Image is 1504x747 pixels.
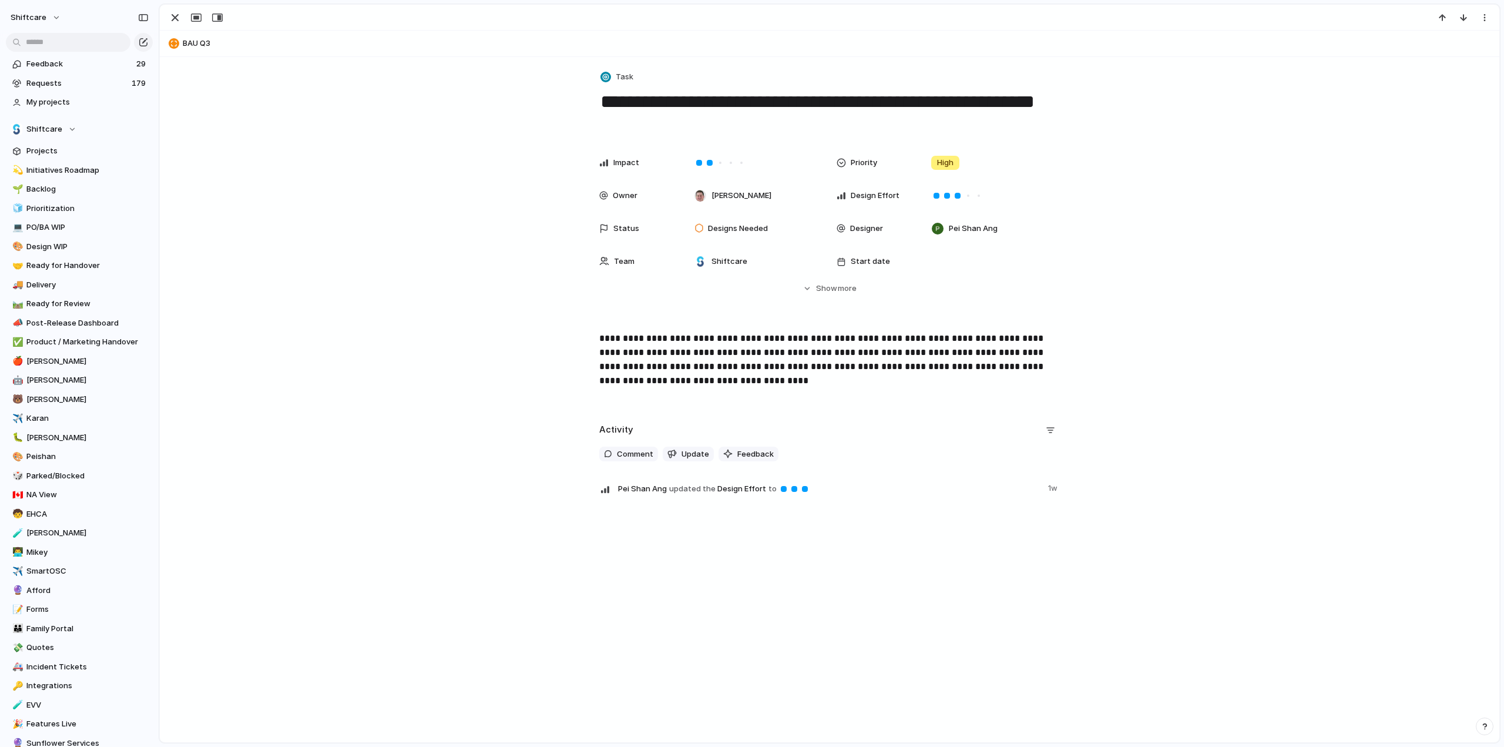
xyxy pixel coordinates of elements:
span: Post-Release Dashboard [26,317,149,329]
span: [PERSON_NAME] [26,356,149,367]
span: NA View [26,489,149,501]
span: Quotes [26,642,149,654]
span: 29 [136,58,148,70]
span: Projects [26,145,149,157]
a: 🛤️Ready for Review [6,295,153,313]
a: 🤝Ready for Handover [6,257,153,274]
span: [PERSON_NAME] [26,394,149,406]
div: 🚚Delivery [6,276,153,294]
div: 🚑 [12,660,21,674]
a: 👪Family Portal [6,620,153,638]
button: ✈️ [11,413,22,424]
a: ✅Product / Marketing Handover [6,333,153,351]
div: 🤖 [12,374,21,387]
div: 🐛 [12,431,21,444]
span: 1w [1048,480,1060,494]
h2: Activity [599,423,633,437]
button: 📣 [11,317,22,329]
span: Design WIP [26,241,149,253]
div: 🧪[PERSON_NAME] [6,524,153,542]
span: Comment [617,448,653,460]
button: 💸 [11,642,22,654]
div: 🔮 [12,584,21,597]
a: 📣Post-Release Dashboard [6,314,153,332]
button: ✅ [11,336,22,348]
span: Family Portal [26,623,149,635]
div: 📝 [12,603,21,617]
span: Integrations [26,680,149,692]
button: 🚚 [11,279,22,291]
div: 💫 [12,163,21,177]
span: My projects [26,96,149,108]
span: Ready for Handover [26,260,149,272]
span: Show [816,283,837,294]
div: 🛤️ [12,297,21,311]
button: shiftcare [5,8,67,27]
a: 🍎[PERSON_NAME] [6,353,153,370]
div: 🧒 [12,507,21,521]
a: 💸Quotes [6,639,153,656]
button: 🌱 [11,183,22,195]
a: 🤖[PERSON_NAME] [6,371,153,389]
div: 🔑 [12,679,21,693]
span: 179 [132,78,148,89]
span: [PERSON_NAME] [26,527,149,539]
button: 🎉 [11,718,22,730]
span: EHCA [26,508,149,520]
div: 🧪 [12,527,21,540]
div: 🎲Parked/Blocked [6,467,153,485]
button: BAU Q3 [165,34,1494,53]
span: Start date [851,256,890,267]
div: 🧒EHCA [6,505,153,523]
a: 🎉Features Live [6,715,153,733]
span: Features Live [26,718,149,730]
a: 🧊Prioritization [6,200,153,217]
a: Projects [6,142,153,160]
span: Pei Shan Ang [949,223,998,235]
button: 🧪 [11,699,22,711]
button: Feedback [719,447,778,462]
a: 🧪EVV [6,696,153,714]
a: 👨‍💻Mikey [6,544,153,561]
button: 🍎 [11,356,22,367]
a: 🇨🇦NA View [6,486,153,504]
button: 📝 [11,604,22,615]
span: Feedback [737,448,774,460]
span: Status [613,223,639,235]
div: 💻PO/BA WIP [6,219,153,236]
button: Shiftcare [6,120,153,138]
span: updated the [669,483,716,495]
span: Product / Marketing Handover [26,336,149,348]
div: 💻 [12,221,21,235]
div: 👪 [12,622,21,635]
span: Designer [850,223,883,235]
span: Owner [613,190,637,202]
button: 🧊 [11,203,22,215]
span: Prioritization [26,203,149,215]
a: 💫Initiatives Roadmap [6,162,153,179]
div: ✈️ [12,412,21,426]
a: 🐛[PERSON_NAME] [6,429,153,447]
span: Incident Tickets [26,661,149,673]
a: 🎨Design WIP [6,238,153,256]
span: PO/BA WIP [26,222,149,233]
span: Task [616,71,633,83]
div: 🍎 [12,354,21,368]
button: Update [663,447,714,462]
div: ✈️ [12,565,21,578]
span: EVV [26,699,149,711]
button: 🎨 [11,241,22,253]
a: 🔑Integrations [6,677,153,695]
span: Forms [26,604,149,615]
a: 🌱Backlog [6,180,153,198]
div: 🚚 [12,278,21,292]
span: Design Effort [618,480,1041,497]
